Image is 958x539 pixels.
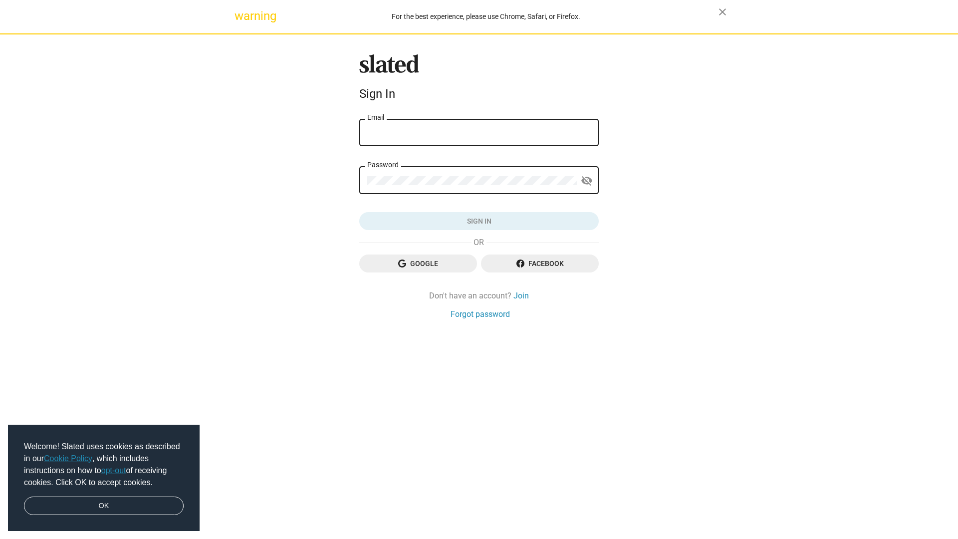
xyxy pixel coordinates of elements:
button: Facebook [481,255,599,272]
mat-icon: visibility_off [581,173,593,189]
a: dismiss cookie message [24,497,184,516]
div: Don't have an account? [359,290,599,301]
a: opt-out [101,466,126,475]
span: Google [367,255,469,272]
a: Cookie Policy [44,454,92,463]
sl-branding: Sign In [359,54,599,105]
div: For the best experience, please use Chrome, Safari, or Firefox. [253,10,718,23]
button: Google [359,255,477,272]
a: Forgot password [451,309,510,319]
mat-icon: close [717,6,728,18]
a: Join [513,290,529,301]
div: Sign In [359,87,599,101]
span: Facebook [489,255,591,272]
button: Show password [577,171,597,191]
mat-icon: warning [235,10,246,22]
div: cookieconsent [8,425,200,532]
span: Welcome! Slated uses cookies as described in our , which includes instructions on how to of recei... [24,441,184,489]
